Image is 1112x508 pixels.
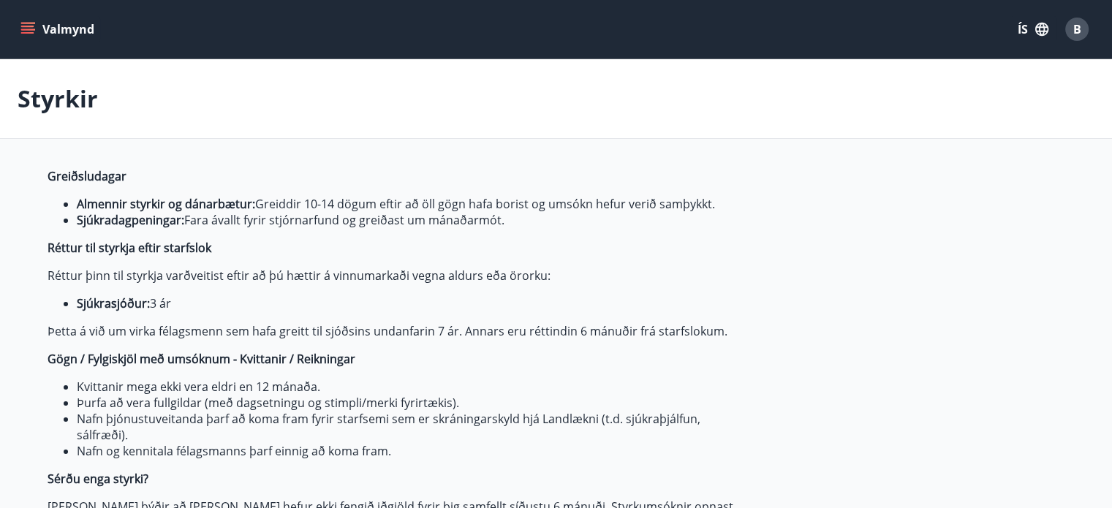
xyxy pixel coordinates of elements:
[77,411,738,443] li: Nafn þjónustuveitanda þarf að koma fram fyrir starfsemi sem er skráningarskyld hjá Landlækni (t.d...
[77,212,184,228] strong: Sjúkradagpeningar:
[77,196,255,212] strong: Almennir styrkir og dánarbætur:
[77,395,738,411] li: Þurfa að vera fullgildar (með dagsetningu og stimpli/merki fyrirtækis).
[77,443,738,459] li: Nafn og kennitala félagsmanns þarf einnig að koma fram.
[48,240,211,256] strong: Réttur til styrkja eftir starfslok
[48,168,126,184] strong: Greiðsludagar
[48,471,148,487] strong: Sérðu enga styrki?
[1010,16,1056,42] button: ÍS
[48,351,355,367] strong: Gögn / Fylgiskjöl með umsóknum - Kvittanir / Reikningar
[48,268,738,284] p: Réttur þinn til styrkja varðveitist eftir að þú hættir á vinnumarkaði vegna aldurs eða örorku:
[77,295,738,311] li: 3 ár
[77,212,738,228] li: Fara ávallt fyrir stjórnarfund og greiðast um mánaðarmót.
[77,379,738,395] li: Kvittanir mega ekki vera eldri en 12 mánaða.
[18,16,100,42] button: menu
[1059,12,1094,47] button: B
[77,196,738,212] li: Greiddir 10-14 dögum eftir að öll gögn hafa borist og umsókn hefur verið samþykkt.
[77,295,150,311] strong: Sjúkrasjóður:
[18,83,98,115] p: Styrkir
[48,323,738,339] p: Þetta á við um virka félagsmenn sem hafa greitt til sjóðsins undanfarin 7 ár. Annars eru réttindi...
[1073,21,1081,37] span: B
